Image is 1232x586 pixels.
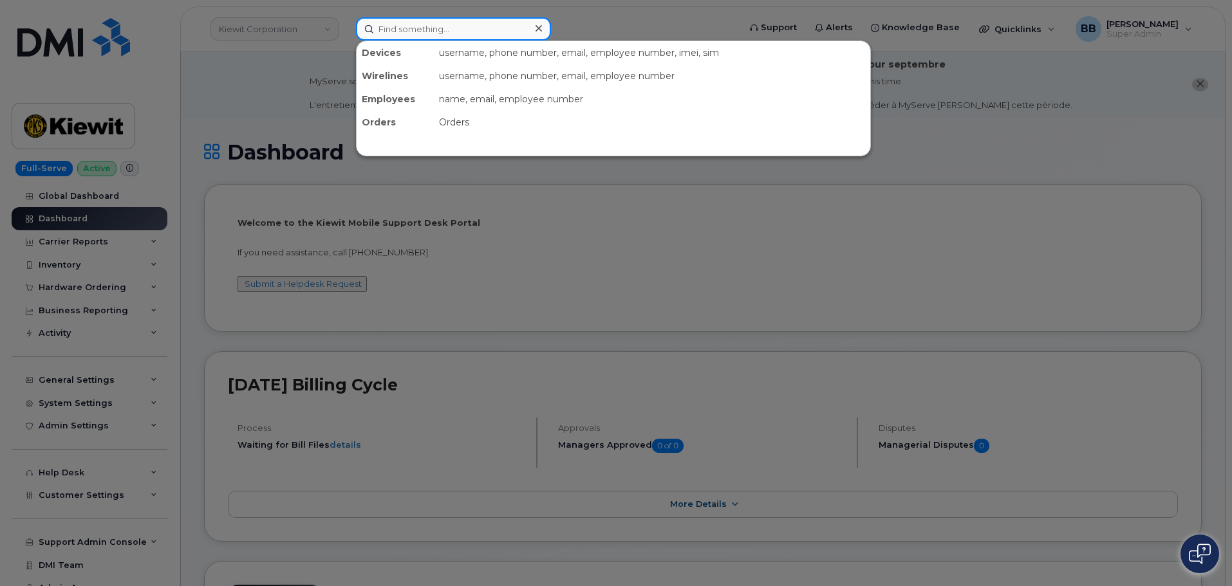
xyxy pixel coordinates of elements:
[1189,544,1211,564] img: Open chat
[357,64,434,87] div: Wirelines
[434,87,870,111] div: name, email, employee number
[357,111,434,134] div: Orders
[434,41,870,64] div: username, phone number, email, employee number, imei, sim
[434,64,870,87] div: username, phone number, email, employee number
[357,41,434,64] div: Devices
[357,87,434,111] div: Employees
[434,111,870,134] div: Orders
